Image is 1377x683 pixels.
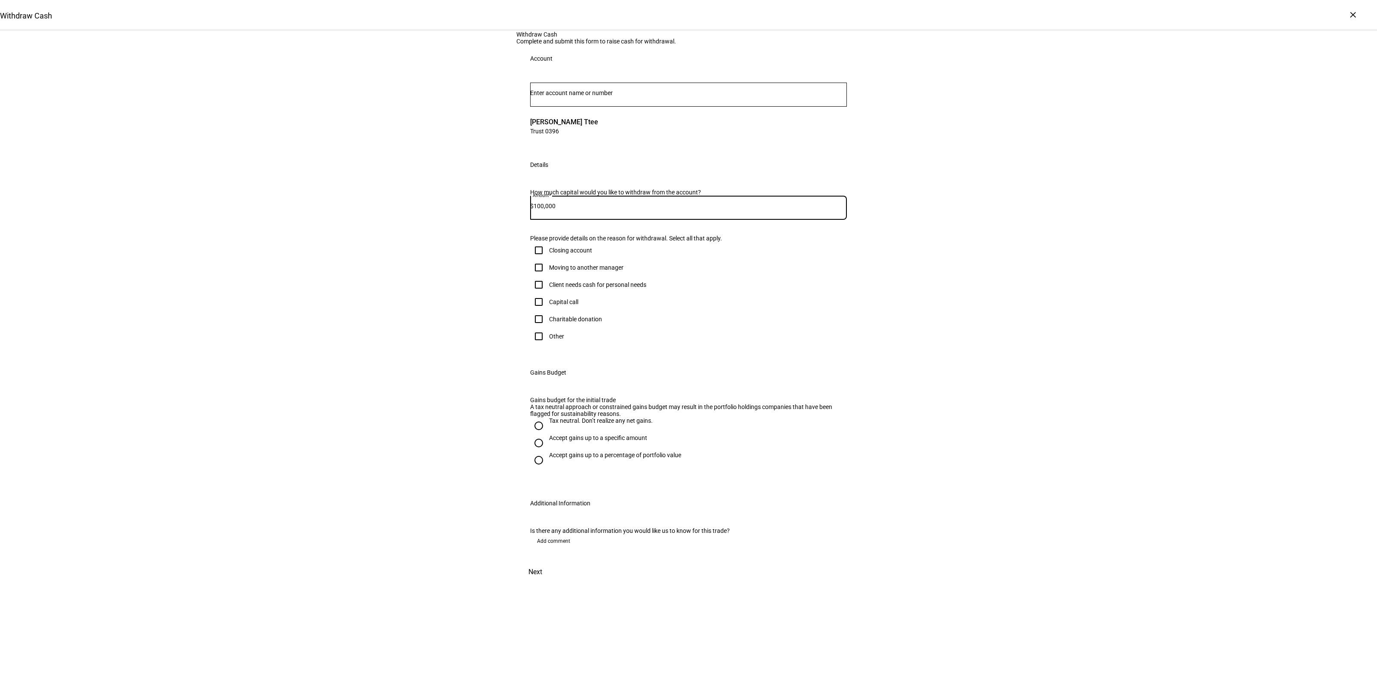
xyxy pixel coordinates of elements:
div: Capital call [549,298,578,305]
span: [PERSON_NAME] Ttee [530,117,598,127]
button: Next [516,562,554,582]
div: Accept gains up to a percentage of portfolio value [549,452,681,458]
button: Add comment [530,534,577,548]
div: How much capital would you like to withdraw from the account? [530,189,847,196]
div: Charitable donation [549,316,602,323]
div: Withdraw Cash [516,31,861,38]
div: Client needs cash for personal needs [549,281,646,288]
div: Other [549,333,564,340]
div: Account [530,55,553,62]
div: Complete and submit this form to raise cash for withdrawal. [516,38,861,45]
span: Add comment [537,534,570,548]
div: Gains budget for the initial trade [530,397,847,403]
span: $ [530,203,534,209]
input: Number [530,89,847,96]
div: Additional Information [530,500,590,507]
div: Accept gains up to a specific amount [549,434,647,441]
div: Closing account [549,247,592,254]
div: Please provide details on the reason for withdrawal. Select all that apply. [530,235,847,242]
span: Trust 0396 [530,127,598,135]
span: Next [528,562,542,582]
div: Is there any additional information you would like us to know for this trade? [530,527,847,534]
div: Gains Budget [530,369,566,376]
div: × [1346,8,1360,22]
div: Moving to another manager [549,264,624,271]
div: Details [530,161,548,168]
div: Tax neutral. Don’t realize any net gains. [549,417,653,424]
div: A tax neutral approach or constrained gains budget may result in the portfolio holdings companies... [530,403,847,417]
mat-label: Amount* [533,193,551,198]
